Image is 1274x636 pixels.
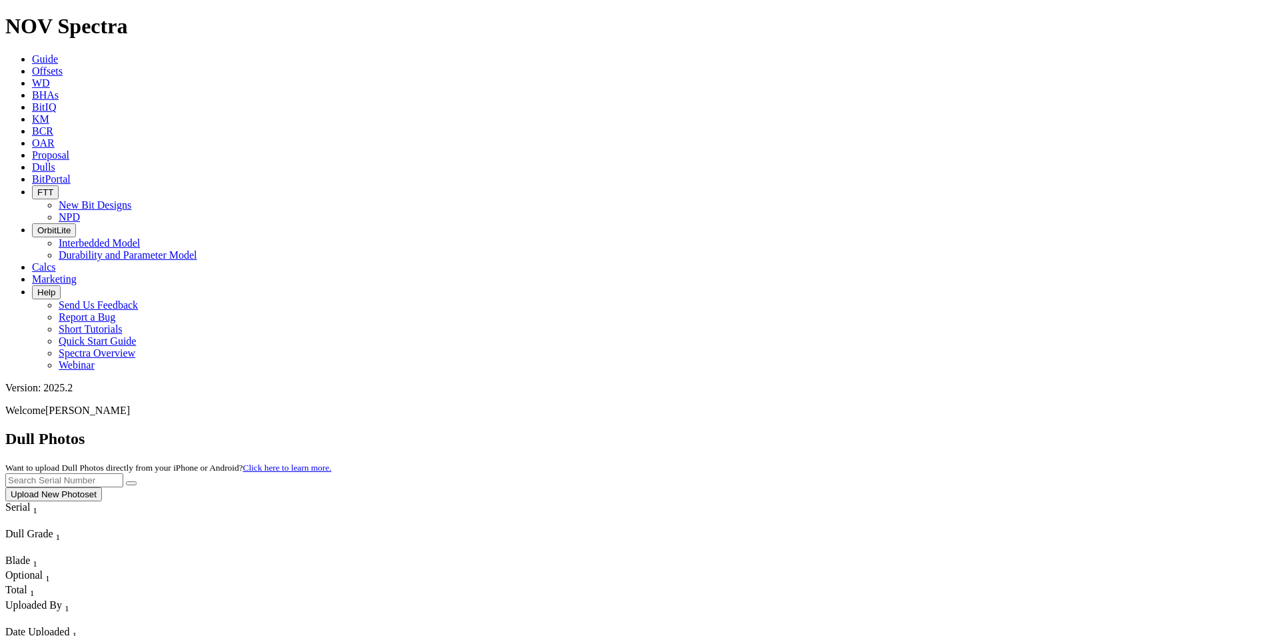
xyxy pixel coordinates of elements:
a: Quick Start Guide [59,335,136,347]
a: Interbedded Model [59,237,140,249]
div: Optional Sort None [5,569,52,584]
div: Sort None [5,528,99,555]
div: Sort None [5,584,52,599]
button: FTT [32,185,59,199]
div: Column Menu [5,516,62,528]
div: Sort None [5,569,52,584]
a: Click here to learn more. [243,463,332,473]
span: [PERSON_NAME] [45,405,130,416]
span: Blade [5,555,30,566]
a: BitIQ [32,101,56,113]
a: BitPortal [32,173,71,185]
span: OrbitLite [37,225,71,235]
sub: 1 [30,589,35,599]
a: New Bit Designs [59,199,131,211]
span: Optional [5,569,43,581]
span: FTT [37,187,53,197]
h1: NOV Spectra [5,14,1269,39]
span: Sort None [33,501,37,513]
a: NPD [59,211,80,223]
div: Serial Sort None [5,501,62,516]
div: Sort None [5,599,131,626]
a: Short Tutorials [59,323,123,335]
a: KM [32,113,49,125]
a: Offsets [32,65,63,77]
a: Webinar [59,359,95,371]
div: Version: 2025.2 [5,382,1269,394]
a: Calcs [32,261,56,273]
a: BCR [32,125,53,137]
div: Blade Sort None [5,555,52,569]
sub: 1 [56,532,61,542]
a: OAR [32,137,55,149]
a: Spectra Overview [59,347,135,359]
span: Sort None [45,569,50,581]
small: Want to upload Dull Photos directly from your iPhone or Android? [5,463,331,473]
h2: Dull Photos [5,430,1269,448]
div: Sort None [5,555,52,569]
a: Marketing [32,273,77,285]
input: Search Serial Number [5,473,123,487]
span: Sort None [33,555,37,566]
span: Dull Grade [5,528,53,539]
a: Durability and Parameter Model [59,249,197,261]
a: Send Us Feedback [59,299,138,311]
div: Sort None [5,501,62,528]
a: Report a Bug [59,311,115,323]
a: Guide [32,53,58,65]
button: Help [32,285,61,299]
sub: 1 [65,603,69,613]
a: WD [32,77,50,89]
a: Dulls [32,161,55,173]
sub: 1 [33,559,37,569]
span: Total [5,584,27,595]
div: Column Menu [5,543,99,555]
button: Upload New Photoset [5,487,102,501]
a: BHAs [32,89,59,101]
span: Help [37,287,55,297]
div: Dull Grade Sort None [5,528,99,543]
span: Serial [5,501,30,513]
div: Column Menu [5,614,131,626]
sub: 1 [45,573,50,583]
p: Welcome [5,405,1269,417]
span: Sort None [56,528,61,539]
div: Total Sort None [5,584,52,599]
span: Sort None [65,599,69,611]
span: Uploaded By [5,599,62,611]
a: Proposal [32,149,69,161]
sub: 1 [33,505,37,515]
span: Sort None [30,584,35,595]
div: Uploaded By Sort None [5,599,131,614]
button: OrbitLite [32,223,76,237]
